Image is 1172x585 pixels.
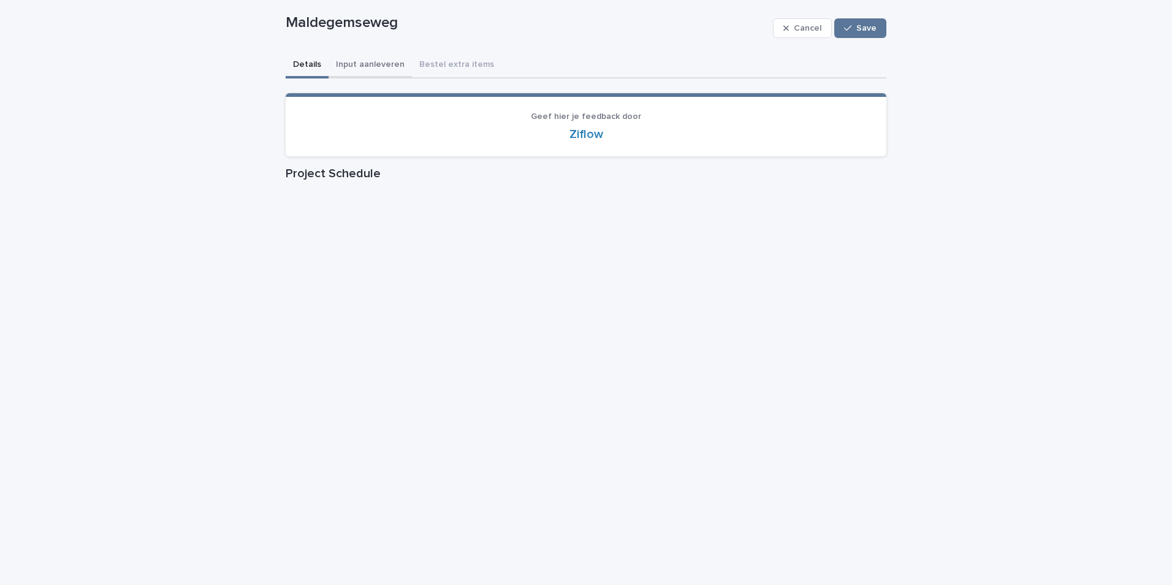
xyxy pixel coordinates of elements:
[531,112,641,121] span: Geef hier je feedback door
[569,128,603,140] a: Ziflow
[329,53,412,78] button: Input aanleveren
[412,53,501,78] button: Bestel extra items
[834,18,886,38] button: Save
[286,166,886,181] h1: Project Schedule
[856,24,877,32] span: Save
[773,18,832,38] button: Cancel
[286,53,329,78] button: Details
[794,24,821,32] span: Cancel
[286,14,768,32] p: Maldegemseweg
